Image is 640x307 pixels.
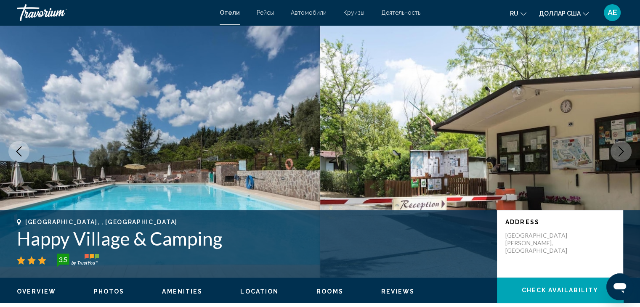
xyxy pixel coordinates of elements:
div: 3.5 [54,254,71,265]
button: Previous image [8,141,29,162]
p: [GEOGRAPHIC_DATA][PERSON_NAME], [GEOGRAPHIC_DATA] [505,232,573,254]
a: Отели [220,9,240,16]
button: Изменить валюту [539,7,589,19]
button: Location [240,288,279,295]
h1: Happy Village & Camping [17,228,489,249]
font: ru [510,10,518,17]
a: Деятельность [381,9,420,16]
button: Photos [94,288,125,295]
font: доллар США [539,10,581,17]
span: Check Availability [522,287,599,294]
button: Overview [17,288,56,295]
a: Травориум [17,4,211,21]
button: Amenities [162,288,202,295]
font: АЕ [608,8,617,17]
a: Рейсы [257,9,274,16]
button: Меню пользователя [601,4,623,21]
button: Reviews [381,288,415,295]
iframe: Кнопка запуска окна обмена сообщениями [606,273,633,300]
button: Next image [611,141,632,162]
p: Address [505,219,615,225]
button: Изменить язык [510,7,526,19]
button: Check Availability [497,278,623,303]
span: [GEOGRAPHIC_DATA], , [GEOGRAPHIC_DATA] [25,219,178,225]
img: trustyou-badge-hor.svg [57,254,99,267]
a: Круизы [343,9,364,16]
button: Rooms [316,288,343,295]
a: Автомобили [291,9,327,16]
